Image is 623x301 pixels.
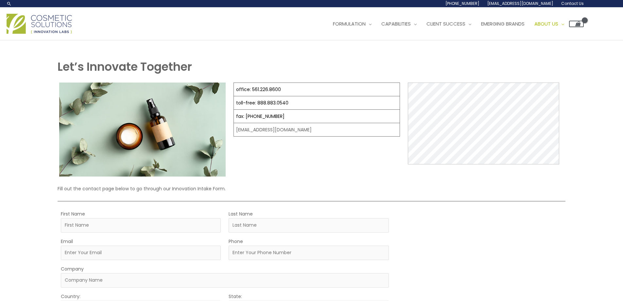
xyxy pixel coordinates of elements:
[445,1,479,6] span: [PHONE_NUMBER]
[534,20,558,27] span: About Us
[229,210,253,218] label: Last Name
[381,20,411,27] span: Capabilities
[569,21,584,27] a: View Shopping Cart, empty
[529,14,569,34] a: About Us
[58,59,192,75] strong: Let’s Innovate Together
[422,14,476,34] a: Client Success
[61,218,221,233] input: First Name
[61,273,389,288] input: Company Name
[61,246,221,260] input: Enter Your Email
[61,237,73,246] label: Email
[487,1,553,6] span: [EMAIL_ADDRESS][DOMAIN_NAME]
[328,14,376,34] a: Formulation
[234,123,400,137] td: [EMAIL_ADDRESS][DOMAIN_NAME]
[376,14,422,34] a: Capabilities
[229,237,243,246] label: Phone
[561,1,584,6] span: Contact Us
[236,100,288,106] a: toll-free: 888.883.0540
[7,14,72,34] img: Cosmetic Solutions Logo
[236,113,285,120] a: fax: [PHONE_NUMBER]
[426,20,465,27] span: Client Success
[58,184,565,193] p: Fill out the contact page below to go through our Innovation Intake Form.
[476,14,529,34] a: Emerging Brands
[61,210,85,218] label: First Name
[229,218,389,233] input: Last Name
[323,14,584,34] nav: Site Navigation
[481,20,525,27] span: Emerging Brands
[333,20,366,27] span: Formulation
[61,265,84,273] label: Company
[7,1,12,6] a: Search icon link
[236,86,281,93] a: office: 561.226.8600
[61,292,80,301] label: Country:
[229,292,242,301] label: State:
[59,83,226,177] img: Contact page image for private label skincare manufacturer Cosmetic solutions shows a skin care b...
[229,246,389,260] input: Enter Your Phone Number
